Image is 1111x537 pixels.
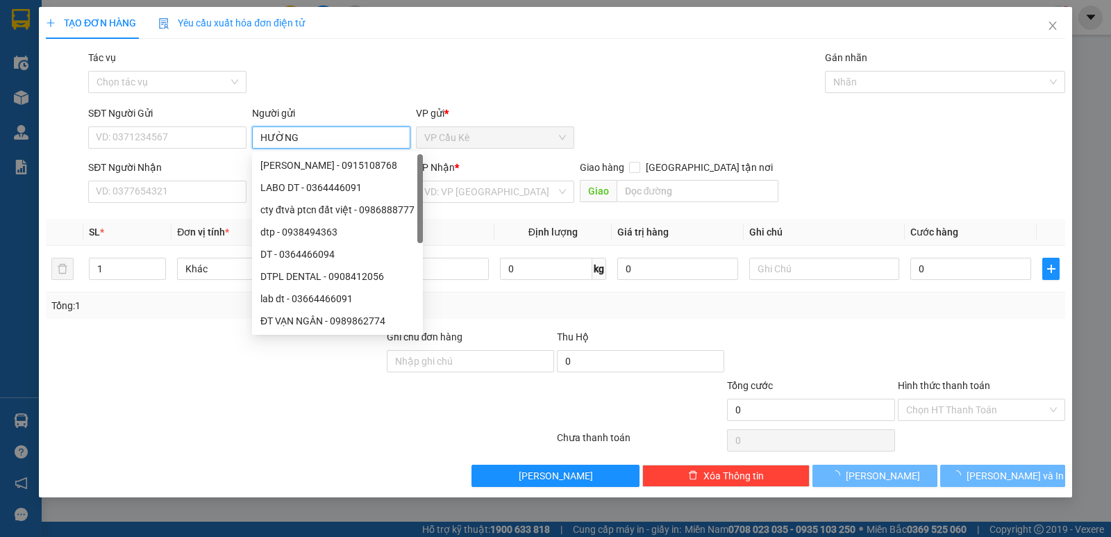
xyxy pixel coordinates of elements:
[177,226,229,238] span: Đơn vị tính
[260,180,415,195] div: LABO DT - 0364446091
[1042,258,1060,280] button: plus
[898,380,990,391] label: Hình thức thanh toán
[1043,263,1059,274] span: plus
[416,162,455,173] span: VP Nhận
[260,202,415,217] div: cty đtvà ptcn đất việt - 0986888777
[846,468,920,484] span: [PERSON_NAME]
[51,258,74,280] button: delete
[617,180,779,202] input: Dọc đường
[825,52,867,63] label: Gán nhãn
[744,219,905,246] th: Ghi chú
[252,221,423,243] div: dtp - 0938494363
[6,27,203,40] p: GỬI:
[6,75,119,88] span: 0364446091 -
[252,154,423,176] div: ĐT MINH - 0915108768
[830,470,846,480] span: loading
[387,350,554,372] input: Ghi chú đơn hàng
[260,158,415,173] div: [PERSON_NAME] - 0915108768
[6,47,203,73] p: NHẬN:
[28,27,194,40] span: VP Cầu Kè -
[87,27,194,40] span: [GEOGRAPHIC_DATA]
[252,265,423,288] div: DTPL DENTAL - 0908412056
[727,380,773,391] span: Tổng cước
[260,224,415,240] div: dtp - 0938494363
[88,52,116,63] label: Tác vụ
[51,298,430,313] div: Tổng: 1
[252,310,423,332] div: ĐT VẠN NGÂN - 0989862774
[592,258,606,280] span: kg
[703,468,764,484] span: Xóa Thông tin
[74,75,119,88] span: LABO DT
[158,17,305,28] span: Yêu cầu xuất hóa đơn điện tử
[749,258,899,280] input: Ghi Chú
[185,258,319,279] span: Khác
[642,465,810,487] button: deleteXóa Thông tin
[252,243,423,265] div: DT - 0364466094
[416,106,574,121] div: VP gửi
[47,8,161,21] strong: BIÊN NHẬN GỬI HÀNG
[580,180,617,202] span: Giao
[158,18,169,29] img: icon
[1047,20,1058,31] span: close
[557,331,589,342] span: Thu Hộ
[6,90,33,104] span: GIAO:
[252,288,423,310] div: lab dt - 03664466091
[252,106,410,121] div: Người gửi
[88,160,247,175] div: SĐT Người Nhận
[252,176,423,199] div: LABO DT - 0364446091
[471,465,639,487] button: [PERSON_NAME]
[88,106,247,121] div: SĐT Người Gửi
[940,465,1065,487] button: [PERSON_NAME] và In
[260,247,415,262] div: DT - 0364466094
[6,47,140,73] span: VP [PERSON_NAME] ([GEOGRAPHIC_DATA])
[252,199,423,221] div: cty đtvà ptcn đất việt - 0986888777
[951,470,967,480] span: loading
[424,127,566,148] span: VP Cầu Kè
[260,313,415,329] div: ĐT VẠN NGÂN - 0989862774
[580,162,624,173] span: Giao hàng
[617,226,669,238] span: Giá trị hàng
[46,17,136,28] span: TẠO ĐƠN HÀNG
[46,18,56,28] span: plus
[555,430,726,454] div: Chưa thanh toán
[640,160,778,175] span: [GEOGRAPHIC_DATA] tận nơi
[387,331,463,342] label: Ghi chú đơn hàng
[1033,7,1072,46] button: Close
[910,226,958,238] span: Cước hàng
[260,291,415,306] div: lab dt - 03664466091
[260,269,415,284] div: DTPL DENTAL - 0908412056
[89,226,100,238] span: SL
[519,468,593,484] span: [PERSON_NAME]
[812,465,937,487] button: [PERSON_NAME]
[688,470,698,481] span: delete
[617,258,738,280] input: 0
[528,226,578,238] span: Định lượng
[967,468,1064,484] span: [PERSON_NAME] và In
